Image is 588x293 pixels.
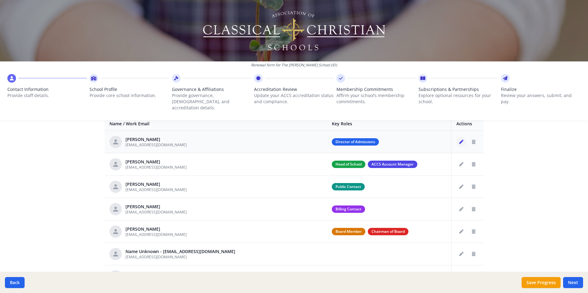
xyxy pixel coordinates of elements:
[125,271,235,277] div: Name Unknown - [EMAIL_ADDRESS][DOMAIN_NAME]
[419,86,498,92] span: Subscriptions & Partnerships
[456,182,466,192] button: Edit staff
[172,92,252,111] p: Provide governance, [DEMOGRAPHIC_DATA], and accreditation details.
[89,92,169,99] p: Provide core school information.
[456,137,466,147] button: Edit staff
[125,142,187,147] span: [EMAIL_ADDRESS][DOMAIN_NAME]
[202,9,386,52] img: Logo
[332,205,365,213] span: Billing Contact
[125,254,187,260] span: [EMAIL_ADDRESS][DOMAIN_NAME]
[469,159,479,169] button: Delete staff
[501,92,581,105] p: Review your answers, submit, and pay.
[332,228,365,235] span: Board Member
[336,92,416,105] p: Affirm your school’s membership commitments.
[254,86,334,92] span: Accreditation Review
[332,183,365,190] span: Public Contact
[368,161,417,168] span: ACCS Account Manager
[456,159,466,169] button: Edit staff
[469,249,479,259] button: Delete staff
[125,187,187,192] span: [EMAIL_ADDRESS][DOMAIN_NAME]
[125,209,187,215] span: [EMAIL_ADDRESS][DOMAIN_NAME]
[336,86,416,92] span: Membership Commitments
[7,92,87,99] p: Provide staff details.
[469,227,479,236] button: Delete staff
[125,248,235,255] div: Name Unknown - [EMAIL_ADDRESS][DOMAIN_NAME]
[501,86,581,92] span: Finalize
[7,86,87,92] span: Contact Information
[125,204,187,210] div: [PERSON_NAME]
[522,277,561,288] button: Save Progress
[89,86,169,92] span: School Profile
[456,249,466,259] button: Edit staff
[125,136,187,143] div: [PERSON_NAME]
[456,272,466,281] button: Edit staff
[332,138,379,146] span: Director of Admissions
[172,86,252,92] span: Governance & Affiliations
[469,137,479,147] button: Delete staff
[125,165,187,170] span: [EMAIL_ADDRESS][DOMAIN_NAME]
[469,204,479,214] button: Delete staff
[469,182,479,192] button: Delete staff
[125,226,187,232] div: [PERSON_NAME]
[469,272,479,281] button: Delete staff
[125,232,187,237] span: [EMAIL_ADDRESS][DOMAIN_NAME]
[332,161,365,168] span: Head of School
[419,92,498,105] p: Explore optional resources for your school.
[125,159,187,165] div: [PERSON_NAME]
[563,277,583,288] button: Next
[368,228,408,235] span: Chairman of Board
[456,227,466,236] button: Edit staff
[254,92,334,105] p: Update your ACCS accreditation status and compliance.
[456,204,466,214] button: Edit staff
[5,277,25,288] button: Back
[125,181,187,187] div: [PERSON_NAME]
